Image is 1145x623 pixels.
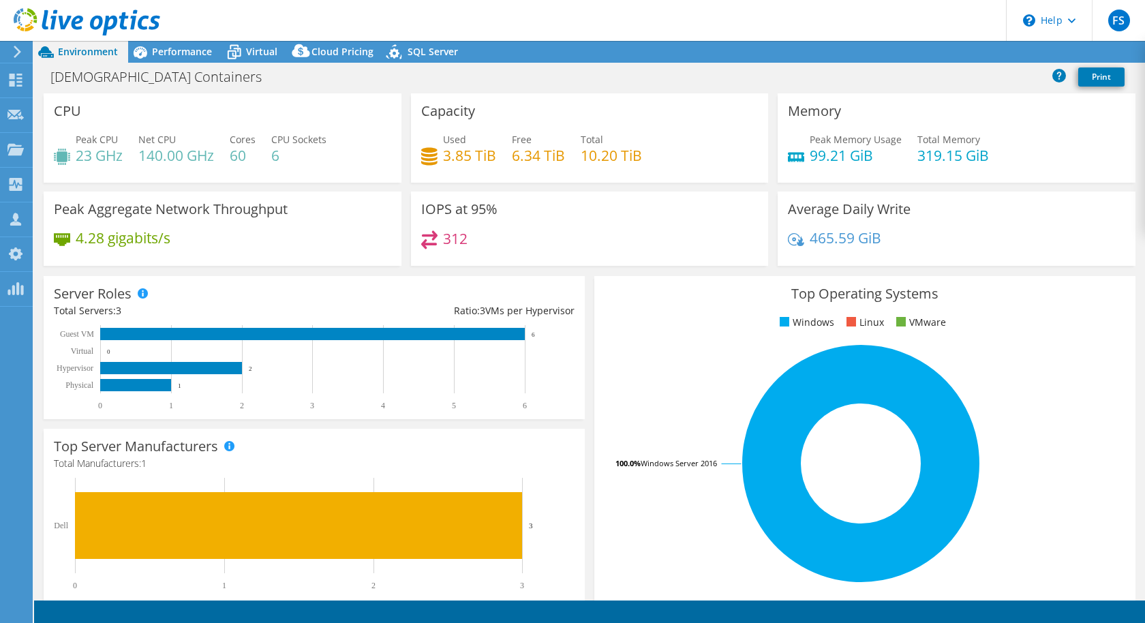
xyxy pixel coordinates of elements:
[65,380,93,390] text: Physical
[60,329,94,339] text: Guest VM
[58,45,118,58] span: Environment
[311,45,373,58] span: Cloud Pricing
[54,456,575,471] h4: Total Manufacturers:
[408,45,458,58] span: SQL Server
[222,581,226,590] text: 1
[443,133,466,146] span: Used
[271,133,326,146] span: CPU Sockets
[1023,14,1035,27] svg: \n
[271,148,326,163] h4: 6
[615,458,641,468] tspan: 100.0%
[54,439,218,454] h3: Top Server Manufacturers
[54,286,132,301] h3: Server Roles
[1078,67,1125,87] a: Print
[421,104,475,119] h3: Capacity
[520,581,524,590] text: 3
[230,148,256,163] h4: 60
[44,70,283,85] h1: [DEMOGRAPHIC_DATA] Containers
[443,231,468,246] h4: 312
[917,133,980,146] span: Total Memory
[76,148,123,163] h4: 23 GHz
[810,133,902,146] span: Peak Memory Usage
[76,133,118,146] span: Peak CPU
[152,45,212,58] span: Performance
[512,148,565,163] h4: 6.34 TiB
[54,202,288,217] h3: Peak Aggregate Network Throughput
[314,303,575,318] div: Ratio: VMs per Hypervisor
[443,148,496,163] h4: 3.85 TiB
[76,230,170,245] h4: 4.28 gigabits/s
[141,457,147,470] span: 1
[421,202,498,217] h3: IOPS at 95%
[480,304,485,317] span: 3
[116,304,121,317] span: 3
[810,148,902,163] h4: 99.21 GiB
[54,104,81,119] h3: CPU
[310,401,314,410] text: 3
[776,315,834,330] li: Windows
[452,401,456,410] text: 5
[54,303,314,318] div: Total Servers:
[71,346,94,356] text: Virtual
[57,363,93,373] text: Hypervisor
[581,133,603,146] span: Total
[788,202,911,217] h3: Average Daily Write
[230,133,256,146] span: Cores
[605,286,1125,301] h3: Top Operating Systems
[641,458,717,468] tspan: Windows Server 2016
[917,148,989,163] h4: 319.15 GiB
[810,230,881,245] h4: 465.59 GiB
[581,148,642,163] h4: 10.20 TiB
[73,581,77,590] text: 0
[529,521,533,530] text: 3
[54,521,68,530] text: Dell
[98,401,102,410] text: 0
[788,104,841,119] h3: Memory
[843,315,884,330] li: Linux
[169,401,173,410] text: 1
[138,133,176,146] span: Net CPU
[532,331,535,338] text: 6
[246,45,277,58] span: Virtual
[107,348,110,355] text: 0
[178,382,181,389] text: 1
[523,401,527,410] text: 6
[1108,10,1130,31] span: FS
[138,148,214,163] h4: 140.00 GHz
[371,581,376,590] text: 2
[381,401,385,410] text: 4
[512,133,532,146] span: Free
[893,315,946,330] li: VMware
[249,365,252,372] text: 2
[240,401,244,410] text: 2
